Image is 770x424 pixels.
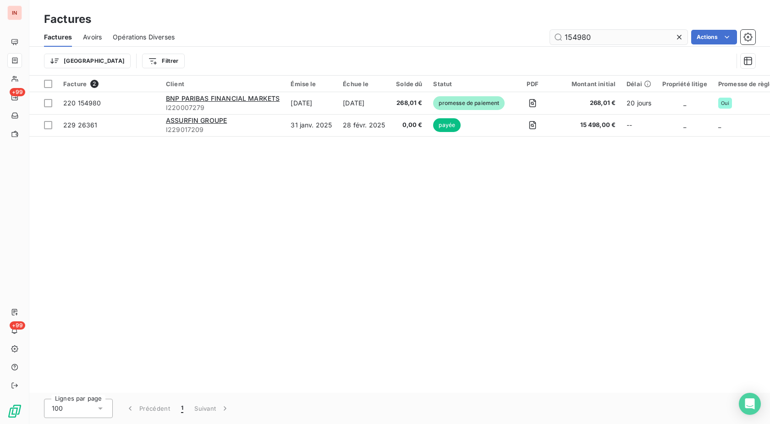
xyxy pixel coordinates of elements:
[516,80,549,88] div: PDF
[718,121,721,129] span: _
[142,54,184,68] button: Filtrer
[337,114,390,136] td: 28 févr. 2025
[44,11,91,28] h3: Factures
[337,92,390,114] td: [DATE]
[166,125,280,134] span: I229017209
[550,30,687,44] input: Rechercher
[176,399,189,418] button: 1
[433,118,461,132] span: payée
[627,80,651,88] div: Délai
[621,92,657,114] td: 20 jours
[396,99,422,108] span: 268,01 €
[683,99,686,107] span: _
[166,103,280,112] span: I220007279
[662,80,707,88] div: Propriété litige
[7,404,22,418] img: Logo LeanPay
[561,80,616,88] div: Montant initial
[285,114,337,136] td: 31 janv. 2025
[63,99,101,107] span: 220 154980
[291,80,332,88] div: Émise le
[683,121,686,129] span: _
[63,121,97,129] span: 229 26361
[113,33,175,42] span: Opérations Diverses
[7,6,22,20] div: IN
[691,30,737,44] button: Actions
[621,114,657,136] td: --
[561,121,616,130] span: 15 498,00 €
[561,99,616,108] span: 268,01 €
[739,393,761,415] div: Open Intercom Messenger
[44,54,131,68] button: [GEOGRAPHIC_DATA]
[166,94,280,102] span: BNP PARIBAS FINANCIAL MARKETS
[285,92,337,114] td: [DATE]
[166,80,280,88] div: Client
[396,121,422,130] span: 0,00 €
[44,33,72,42] span: Factures
[189,399,235,418] button: Suivant
[166,116,227,124] span: ASSURFIN GROUPE
[83,33,102,42] span: Avoirs
[52,404,63,413] span: 100
[181,404,183,413] span: 1
[63,80,87,88] span: Facture
[721,100,729,106] span: Oui
[120,399,176,418] button: Précédent
[10,88,25,96] span: +99
[343,80,385,88] div: Échue le
[10,321,25,330] span: +99
[433,80,505,88] div: Statut
[90,80,99,88] span: 2
[396,80,422,88] div: Solde dû
[433,96,505,110] span: promesse de paiement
